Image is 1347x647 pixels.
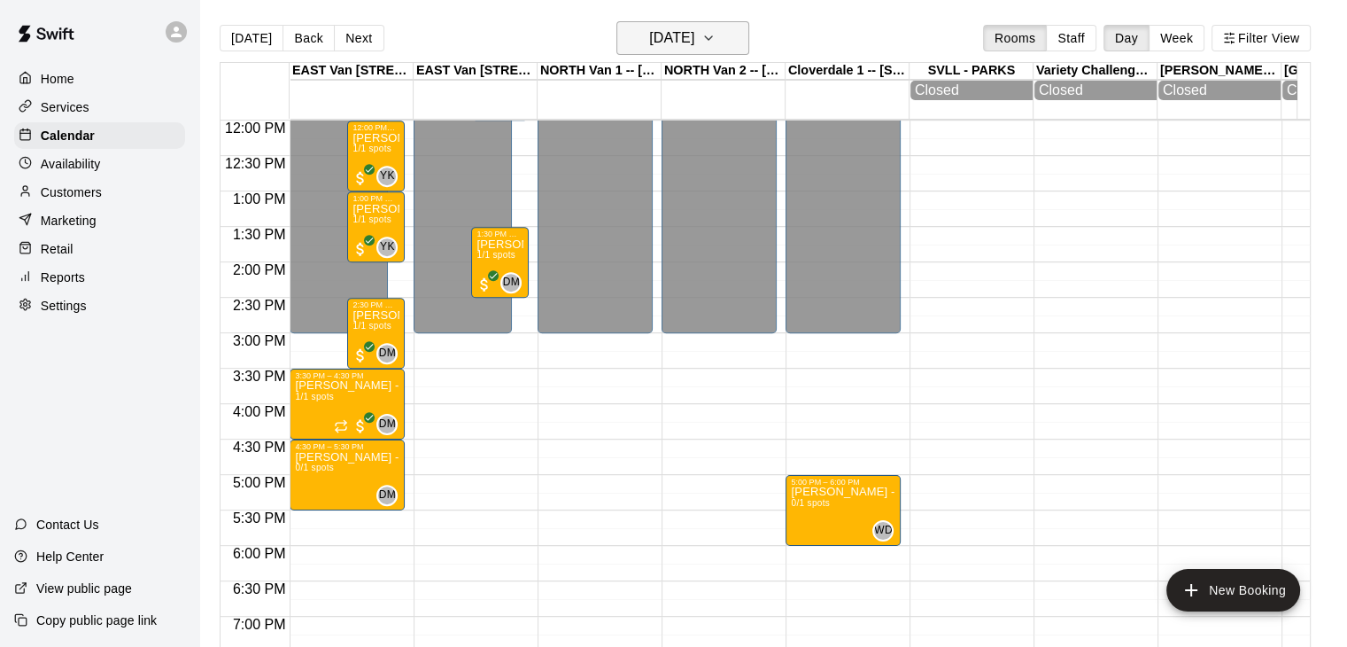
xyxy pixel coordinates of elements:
div: [PERSON_NAME] Park - [STREET_ADDRESS] [1157,63,1281,80]
span: Davis Mabone [383,485,398,506]
span: 1:00 PM [228,191,290,207]
p: Marketing [41,212,97,230]
span: 2:30 PM [228,298,290,313]
div: 1:00 PM – 2:00 PM: Braedyn Hainstock - Tuesday, August 12 @ East Van [347,191,405,262]
span: YK [380,238,395,256]
p: Help Center [36,548,104,565]
span: Recurring event [334,419,348,433]
button: add [1166,569,1300,612]
button: Week [1149,25,1204,51]
span: 3:00 PM [228,333,290,348]
span: 1/1 spots filled [352,144,391,153]
span: 5:30 PM [228,511,290,526]
p: Copy public page link [36,612,157,629]
div: Wes Darvill [872,520,894,542]
button: Day [1103,25,1150,51]
p: Settings [41,297,87,315]
a: Customers [14,179,185,206]
span: 7:00 PM [228,617,290,632]
button: [DATE] [616,21,749,55]
div: Davis Mabone [376,414,398,435]
span: 6:00 PM [228,546,290,561]
p: Reports [41,269,85,286]
div: 1:30 PM – 2:30 PM: Savan Ghataurah - Tues, Aug 12 @ East Van [471,227,529,298]
span: 0/1 spots filled [791,498,830,508]
span: 2:00 PM [228,262,290,277]
p: Contact Us [36,516,99,534]
div: 1:00 PM – 2:00 PM [352,194,399,203]
span: 5:00 PM [228,475,290,490]
button: Staff [1046,25,1096,51]
div: EAST Van [STREET_ADDRESS] [414,63,538,80]
div: Davis Mabone [376,343,398,364]
span: YK [380,168,395,185]
a: Retail [14,236,185,262]
div: Cloverdale 1 -- [STREET_ADDRESS] [786,63,910,80]
p: Availability [41,155,101,173]
span: Davis Mabone [383,414,398,435]
span: Yuma Kiyono [383,237,398,258]
span: All customers have paid [352,240,369,258]
a: Calendar [14,122,185,149]
div: 12:00 PM – 1:00 PM: Ryland Burville - Tuesday, August 12 @ EastVan [347,121,405,191]
div: Variety Challenger Diamond, [STREET_ADDRESS][PERSON_NAME] [1033,63,1157,80]
p: Services [41,98,89,116]
div: Yuma Kiyono [376,237,398,258]
div: 12:00 PM – 1:00 PM [352,123,399,132]
div: 4:30 PM – 5:30 PM: Joey Kim - Tuesday, Aug 12 @ East Van [290,440,405,511]
button: [DATE] [220,25,283,51]
span: 12:00 PM [221,121,290,136]
div: Closed [1163,82,1276,98]
p: Retail [41,240,74,258]
div: 2:30 PM – 3:30 PM: Kai Castro - Aug 6, 12, & 14 @ East Van [347,298,405,369]
div: Closed [1039,82,1152,98]
div: 1:30 PM – 2:30 PM [476,230,523,238]
div: 2:30 PM – 3:30 PM [352,300,399,309]
span: 1/1 spots filled [295,392,334,401]
a: Availability [14,151,185,177]
div: 4:30 PM – 5:30 PM [295,442,399,451]
span: 6:30 PM [228,581,290,596]
span: Yuma Kiyono [383,166,398,187]
div: NORTH Van 2 -- [STREET_ADDRESS] [662,63,786,80]
h6: [DATE] [649,26,694,51]
p: Customers [41,183,102,201]
span: DM [503,274,520,292]
span: WD [874,522,893,540]
a: Home [14,66,185,92]
div: Davis Mabone [500,272,522,293]
div: SVLL - PARKS [910,63,1033,80]
span: 1/1 spots filled [352,321,391,331]
a: Reports [14,264,185,291]
span: DM [379,416,396,433]
a: Settings [14,292,185,319]
div: Yuma Kiyono [376,166,398,187]
span: All customers have paid [352,169,369,187]
div: 3:30 PM – 4:30 PM [295,371,399,380]
span: All customers have paid [352,347,369,364]
button: Rooms [983,25,1047,51]
span: Davis Mabone [507,272,522,293]
span: 0/1 spots filled [295,463,334,472]
p: Home [41,70,74,88]
div: 5:00 PM – 6:00 PM: CJ Haight - Tuesday, Aug 12 @ Cloverdale [786,475,901,546]
span: 1/1 spots filled [476,250,515,260]
div: 3:30 PM – 4:30 PM: Jean Ramos - Aug 4, 12 & 21 @ East Van [290,369,405,440]
span: 4:00 PM [228,404,290,419]
span: DM [379,487,396,504]
button: Next [334,25,383,51]
div: Services [14,94,185,121]
span: 1:30 PM [228,227,290,242]
span: DM [379,345,396,362]
p: View public page [36,580,132,597]
div: Davis Mabone [376,485,398,506]
span: 3:30 PM [228,369,290,384]
p: Calendar [41,127,95,144]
